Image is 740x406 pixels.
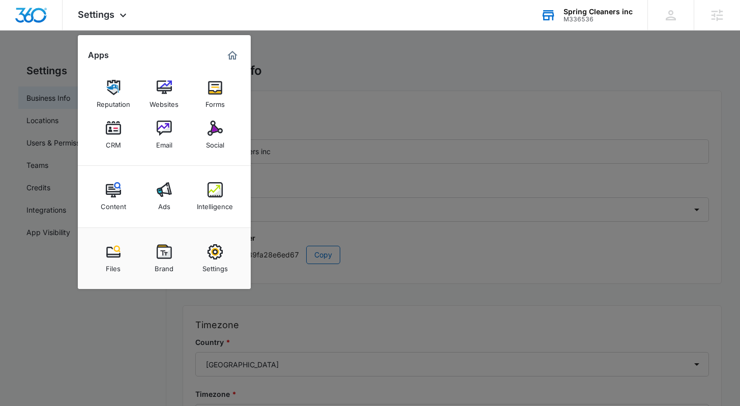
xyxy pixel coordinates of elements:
[206,136,224,149] div: Social
[145,115,184,154] a: Email
[78,9,114,20] span: Settings
[39,60,91,67] div: Domain Overview
[196,115,234,154] a: Social
[145,239,184,278] a: Brand
[205,95,225,108] div: Forms
[16,16,24,24] img: logo_orange.svg
[94,177,133,216] a: Content
[564,16,633,23] div: account id
[158,197,170,211] div: Ads
[150,95,179,108] div: Websites
[145,75,184,113] a: Websites
[28,16,50,24] div: v 4.0.25
[94,115,133,154] a: CRM
[202,259,228,273] div: Settings
[106,136,121,149] div: CRM
[26,26,112,35] div: Domain: [DOMAIN_NAME]
[106,259,121,273] div: Files
[564,8,633,16] div: account name
[155,259,173,273] div: Brand
[88,50,109,60] h2: Apps
[112,60,171,67] div: Keywords by Traffic
[101,197,126,211] div: Content
[145,177,184,216] a: Ads
[16,26,24,35] img: website_grey.svg
[196,177,234,216] a: Intelligence
[101,59,109,67] img: tab_keywords_by_traffic_grey.svg
[156,136,172,149] div: Email
[196,239,234,278] a: Settings
[197,197,233,211] div: Intelligence
[224,47,241,64] a: Marketing 360® Dashboard
[196,75,234,113] a: Forms
[94,75,133,113] a: Reputation
[97,95,130,108] div: Reputation
[94,239,133,278] a: Files
[27,59,36,67] img: tab_domain_overview_orange.svg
